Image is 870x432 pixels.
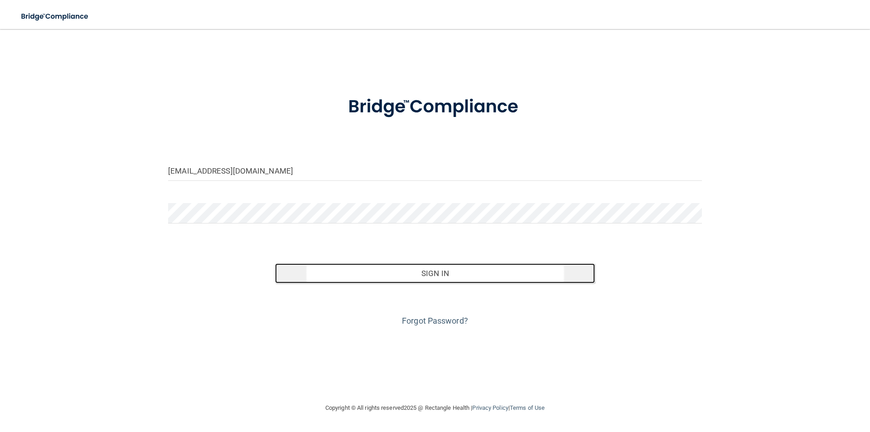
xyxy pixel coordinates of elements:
[402,316,468,325] a: Forgot Password?
[275,263,595,283] button: Sign In
[14,7,97,26] img: bridge_compliance_login_screen.278c3ca4.svg
[329,83,541,131] img: bridge_compliance_login_screen.278c3ca4.svg
[472,404,508,411] a: Privacy Policy
[168,160,702,181] input: Email
[510,404,545,411] a: Terms of Use
[270,393,600,422] div: Copyright © All rights reserved 2025 @ Rectangle Health | |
